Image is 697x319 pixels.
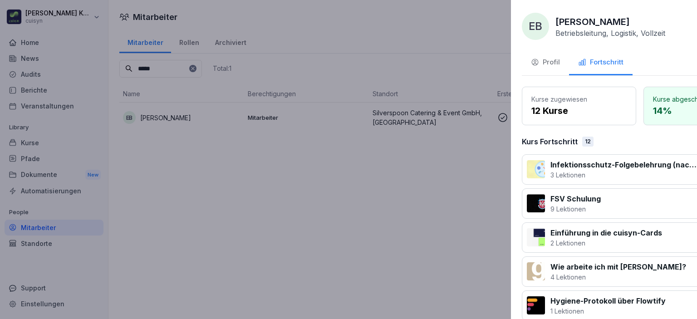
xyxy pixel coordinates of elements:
p: Kurs Fortschritt [522,136,578,147]
div: 12 [582,137,594,147]
p: FSV Schulung [550,193,601,204]
div: Fortschritt [578,57,623,68]
p: Einführung in die cuisyn-Cards [550,227,662,238]
button: Profil [522,51,569,75]
p: 1 Lektionen [550,306,666,316]
p: 2 Lektionen [550,238,662,248]
div: Profil [531,57,560,68]
p: 9 Lektionen [550,204,601,214]
p: Kurse zugewiesen [531,94,627,104]
p: 12 Kurse [531,104,627,118]
button: Fortschritt [569,51,633,75]
p: Wie arbeite ich mit [PERSON_NAME]? [550,261,686,272]
div: EB [522,13,549,40]
p: 4 Lektionen [550,272,686,282]
p: [PERSON_NAME] [555,15,630,29]
p: Hygiene-Protokoll über Flowtify [550,295,666,306]
p: Betriebsleitung, Logistik, Vollzeit [555,29,665,38]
